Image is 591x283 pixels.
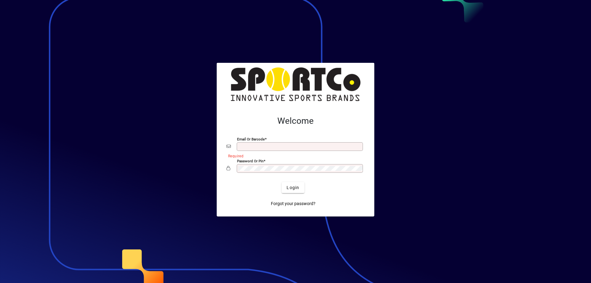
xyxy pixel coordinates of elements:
[282,182,304,193] button: Login
[287,184,299,191] span: Login
[227,116,364,126] h2: Welcome
[268,198,318,209] a: Forgot your password?
[271,200,316,207] span: Forgot your password?
[237,137,265,141] mat-label: Email or Barcode
[237,159,263,163] mat-label: Password or Pin
[228,152,360,159] mat-error: Required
